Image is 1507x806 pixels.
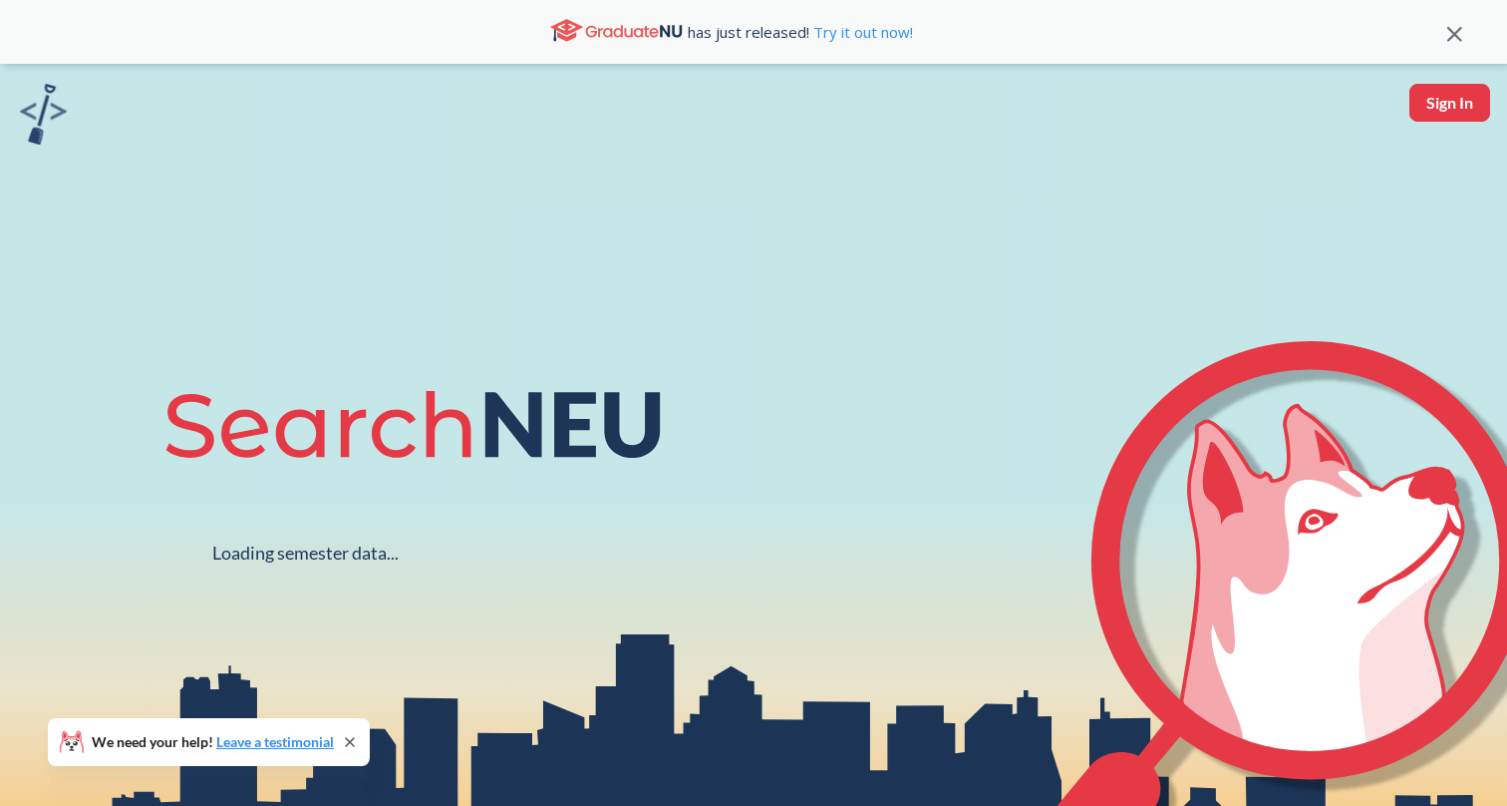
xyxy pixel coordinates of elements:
[20,84,67,145] img: sandbox logo
[688,21,913,43] span: has just released!
[809,22,913,42] a: Try it out now!
[20,84,67,151] a: sandbox logo
[216,733,334,750] a: Leave a testimonial
[1409,84,1490,122] button: Sign In
[92,735,334,749] span: We need your help!
[212,542,399,565] div: Loading semester data...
